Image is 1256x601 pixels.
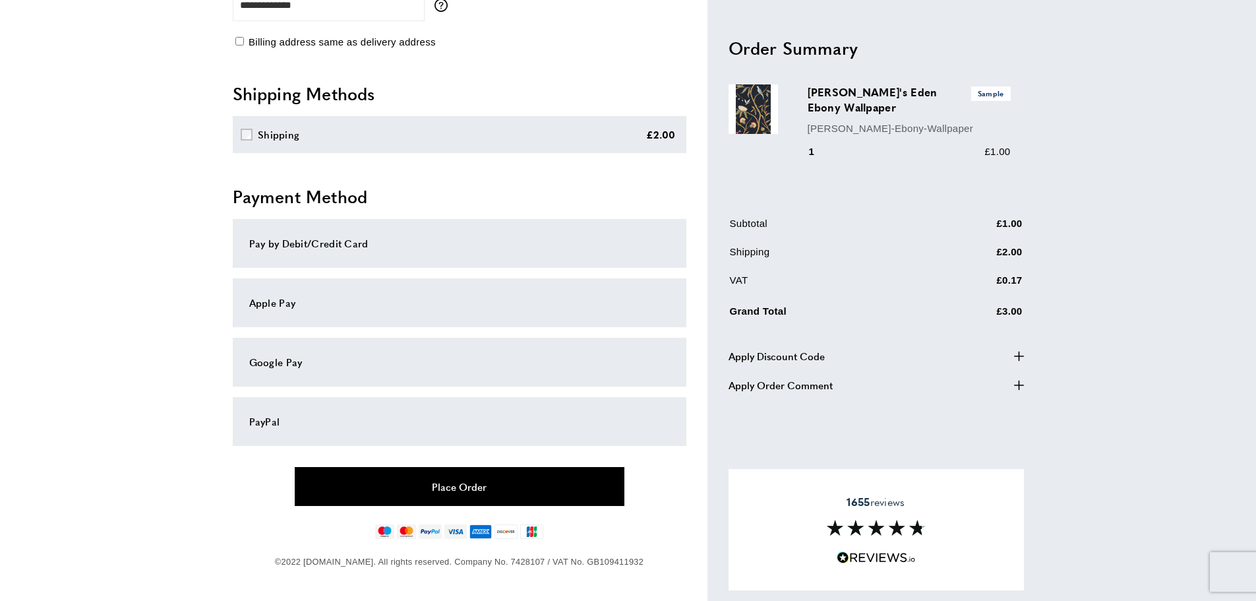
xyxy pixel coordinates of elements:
[469,524,493,539] img: american-express
[233,185,686,208] h2: Payment Method
[847,494,870,509] strong: 1655
[494,524,518,539] img: discover
[971,86,1011,100] span: Sample
[730,215,930,241] td: Subtotal
[808,143,833,159] div: 1
[275,557,643,567] span: ©2022 [DOMAIN_NAME]. All rights reserved. Company No. 7428107 / VAT No. GB109411932
[295,467,624,506] button: Place Order
[729,377,833,393] span: Apply Order Comment
[932,243,1023,269] td: £2.00
[808,84,1011,115] h3: [PERSON_NAME]'s Eden Ebony Wallpaper
[932,300,1023,329] td: £3.00
[837,552,916,564] img: Reviews.io 5 stars
[729,84,778,134] img: Adam's Eden Ebony Wallpaper
[249,414,670,429] div: PayPal
[730,300,930,329] td: Grand Total
[397,524,416,539] img: mastercard
[827,520,926,536] img: Reviews section
[258,127,299,142] div: Shipping
[646,127,676,142] div: £2.00
[419,524,442,539] img: paypal
[249,236,670,251] div: Pay by Debit/Credit Card
[729,348,825,364] span: Apply Discount Code
[730,243,930,269] td: Shipping
[520,524,543,539] img: jcb
[847,495,905,509] span: reviews
[729,36,1024,59] h2: Order Summary
[249,36,436,47] span: Billing address same as delivery address
[375,524,394,539] img: maestro
[984,145,1010,156] span: £1.00
[932,272,1023,298] td: £0.17
[249,295,670,311] div: Apple Pay
[932,215,1023,241] td: £1.00
[730,272,930,298] td: VAT
[808,120,1011,136] p: [PERSON_NAME]-Ebony-Wallpaper
[444,524,466,539] img: visa
[235,37,244,46] input: Billing address same as delivery address
[233,82,686,106] h2: Shipping Methods
[249,354,670,370] div: Google Pay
